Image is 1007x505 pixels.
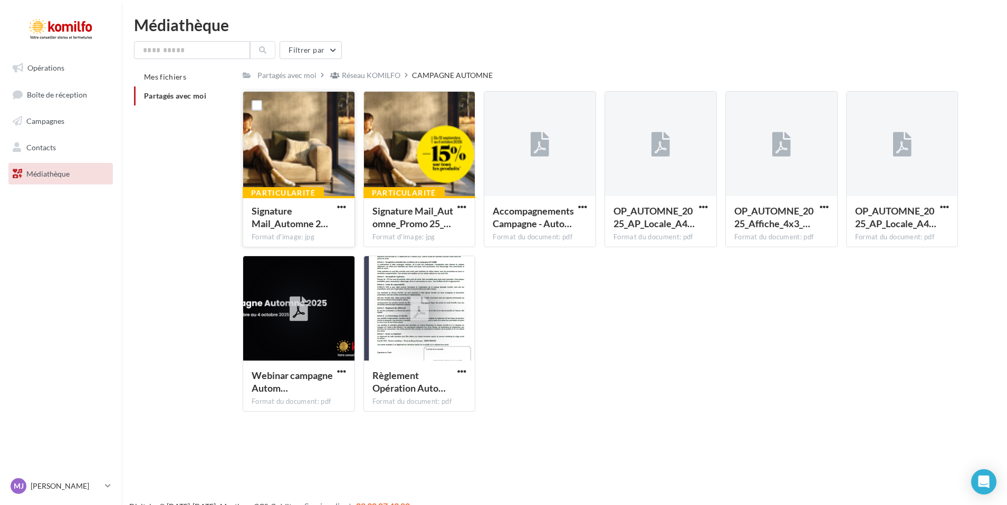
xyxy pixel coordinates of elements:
[855,232,950,242] div: Format du document: pdf
[363,187,445,199] div: Particularité
[372,370,446,394] span: Règlement Opération Automne 2025
[243,187,324,199] div: Particularité
[6,110,115,132] a: Campagnes
[252,397,346,406] div: Format du document: pdf
[26,143,56,152] span: Contacts
[8,476,113,496] a: MJ [PERSON_NAME]
[6,163,115,185] a: Médiathèque
[342,70,400,81] div: Réseau KOMILFO
[14,481,24,491] span: MJ
[26,116,64,125] span: Campagnes
[372,232,467,242] div: Format d'image: jpg
[144,91,206,100] span: Partagés avec moi
[31,481,101,491] p: [PERSON_NAME]
[27,90,87,99] span: Boîte de réception
[613,205,695,229] span: OP_AUTOMNE_2025_AP_Locale_A4_Portrait_HD
[6,57,115,79] a: Opérations
[493,205,574,229] span: AccompagnementsCampagne - Automne 2025
[6,137,115,159] a: Contacts
[734,205,813,229] span: OP_AUTOMNE_2025_Affiche_4x3_HD
[372,205,453,229] span: Signature Mail_Automne_Promo 25_3681x1121
[412,70,493,81] div: CAMPAGNE AUTOMNE
[6,83,115,106] a: Boîte de réception
[257,70,317,81] div: Partagés avec moi
[252,370,333,394] span: Webinar campagne Automne 25 V2
[144,72,186,81] span: Mes fichiers
[372,397,467,406] div: Format du document: pdf
[26,169,70,178] span: Médiathèque
[971,469,996,494] div: Open Intercom Messenger
[734,232,829,242] div: Format du document: pdf
[252,205,328,229] span: Signature Mail_Automne 25_3681x1121
[493,232,587,242] div: Format du document: pdf
[280,41,342,59] button: Filtrer par
[613,232,708,242] div: Format du document: pdf
[27,63,64,72] span: Opérations
[134,17,994,33] div: Médiathèque
[855,205,936,229] span: OP_AUTOMNE_2025_AP_Locale_A4_Paysage_HD
[252,232,346,242] div: Format d'image: jpg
